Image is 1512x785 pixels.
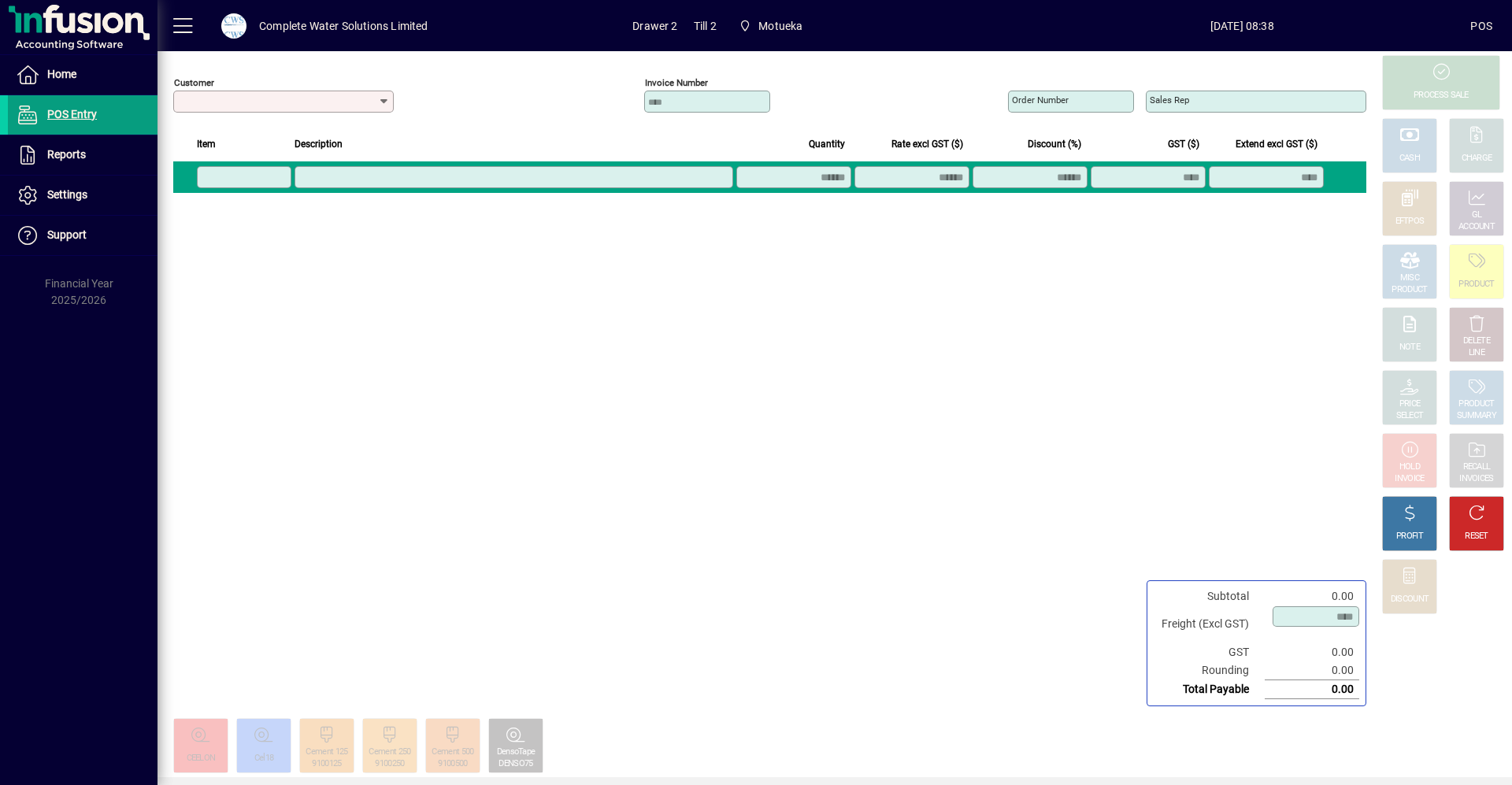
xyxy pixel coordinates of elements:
mat-label: Order number [1012,94,1069,106]
td: Subtotal [1154,587,1265,605]
span: Settings [47,188,87,201]
div: INVOICE [1395,473,1424,485]
span: POS Entry [47,108,97,120]
span: Rate excl GST ($) [891,135,963,153]
div: GL [1472,209,1482,221]
span: Discount (%) [1028,135,1081,153]
div: LINE [1469,347,1484,359]
button: Profile [209,12,259,40]
div: POS [1470,13,1492,39]
span: GST ($) [1168,135,1199,153]
span: Description [295,135,343,153]
td: Freight (Excl GST) [1154,605,1265,643]
mat-label: Sales rep [1150,94,1189,106]
div: ACCOUNT [1458,221,1495,233]
div: Cement 500 [432,746,473,758]
div: CEELON [187,753,216,765]
div: PRODUCT [1392,284,1427,296]
div: PRODUCT [1458,279,1494,291]
td: GST [1154,643,1265,661]
span: Home [47,68,76,80]
div: INVOICES [1459,473,1493,485]
span: Motueka [732,12,810,40]
span: Quantity [809,135,845,153]
td: Rounding [1154,661,1265,680]
td: 0.00 [1265,680,1359,699]
a: Home [8,55,157,94]
div: PRODUCT [1458,398,1494,410]
a: Settings [8,176,157,215]
mat-label: Invoice number [645,77,708,88]
div: DELETE [1463,335,1490,347]
td: 0.00 [1265,661,1359,680]
div: 9100125 [312,758,341,770]
div: PRICE [1399,398,1421,410]
mat-label: Customer [174,77,214,88]
div: RECALL [1463,461,1491,473]
div: 9100500 [438,758,467,770]
span: Motueka [758,13,802,39]
div: EFTPOS [1395,216,1425,228]
div: PROFIT [1396,531,1423,542]
span: Support [47,228,87,241]
span: [DATE] 08:38 [1014,13,1470,39]
div: DISCOUNT [1391,594,1429,605]
div: MISC [1400,272,1419,284]
div: SUMMARY [1457,410,1496,422]
td: 0.00 [1265,643,1359,661]
span: Till 2 [694,13,717,39]
span: Item [197,135,216,153]
div: Cel18 [254,753,274,765]
div: 9100250 [375,758,404,770]
a: Support [8,216,157,255]
div: SELECT [1396,410,1424,422]
div: Complete Water Solutions Limited [259,13,428,39]
div: DENSO75 [498,758,532,770]
span: Reports [47,148,86,161]
div: DensoTape [497,746,535,758]
span: Drawer 2 [632,13,677,39]
div: Cement 125 [306,746,347,758]
div: CASH [1399,153,1420,165]
div: HOLD [1399,461,1420,473]
div: Cement 250 [369,746,410,758]
div: NOTE [1399,342,1420,354]
td: Total Payable [1154,680,1265,699]
div: RESET [1465,531,1488,542]
td: 0.00 [1265,587,1359,605]
a: Reports [8,135,157,175]
div: PROCESS SALE [1414,90,1469,102]
span: Extend excl GST ($) [1236,135,1317,153]
div: CHARGE [1462,153,1492,165]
